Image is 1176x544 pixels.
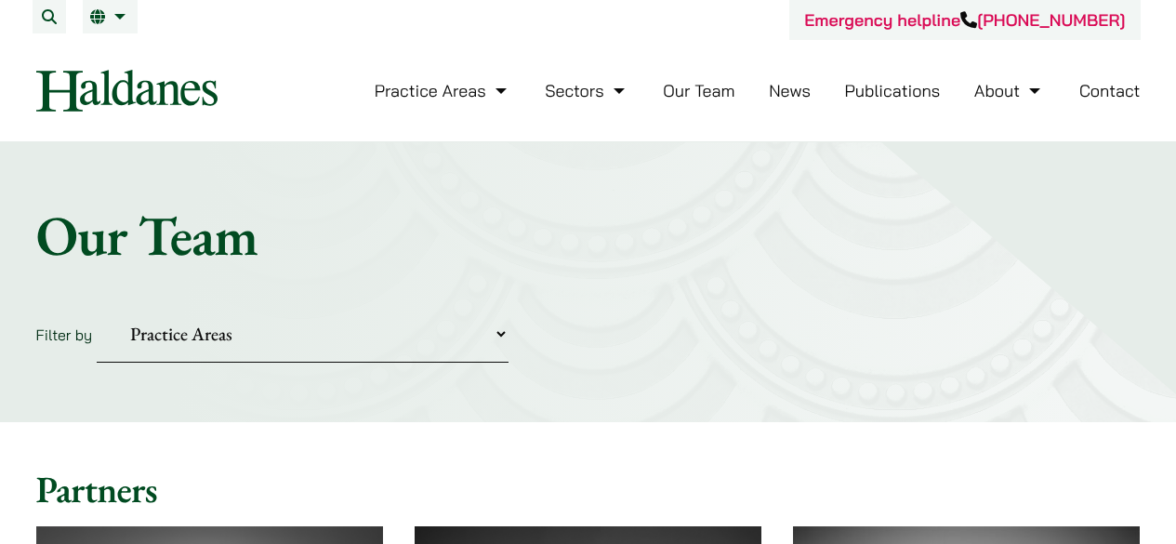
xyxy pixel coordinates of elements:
[36,467,1141,511] h2: Partners
[804,9,1125,31] a: Emergency helpline[PHONE_NUMBER]
[36,202,1141,269] h1: Our Team
[36,70,218,112] img: Logo of Haldanes
[36,325,93,344] label: Filter by
[974,80,1045,101] a: About
[545,80,628,101] a: Sectors
[1079,80,1141,101] a: Contact
[375,80,511,101] a: Practice Areas
[90,9,130,24] a: EN
[663,80,734,101] a: Our Team
[769,80,811,101] a: News
[845,80,941,101] a: Publications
